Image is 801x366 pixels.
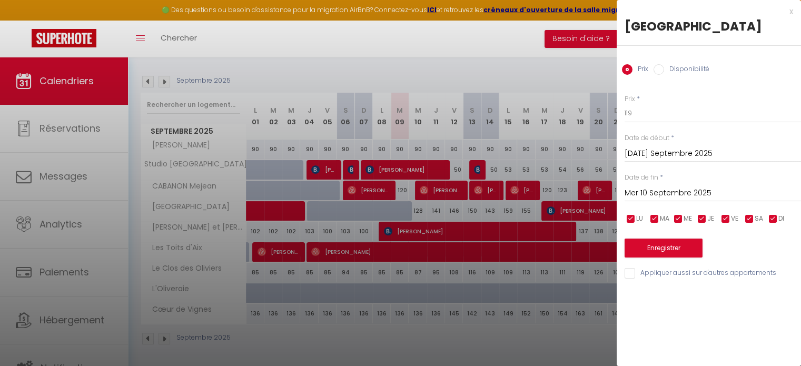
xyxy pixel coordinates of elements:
button: Ouvrir le widget de chat LiveChat [8,4,40,36]
div: x [617,5,793,18]
label: Date de début [625,133,669,143]
span: ME [684,214,692,224]
span: VE [731,214,738,224]
label: Disponibilité [664,64,709,76]
span: LU [636,214,643,224]
label: Date de fin [625,173,658,183]
span: DI [778,214,784,224]
div: [GEOGRAPHIC_DATA] [625,18,793,35]
span: JE [707,214,714,224]
span: SA [755,214,763,224]
button: Enregistrer [625,239,703,258]
label: Prix [625,94,635,104]
span: MA [660,214,669,224]
label: Prix [632,64,648,76]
